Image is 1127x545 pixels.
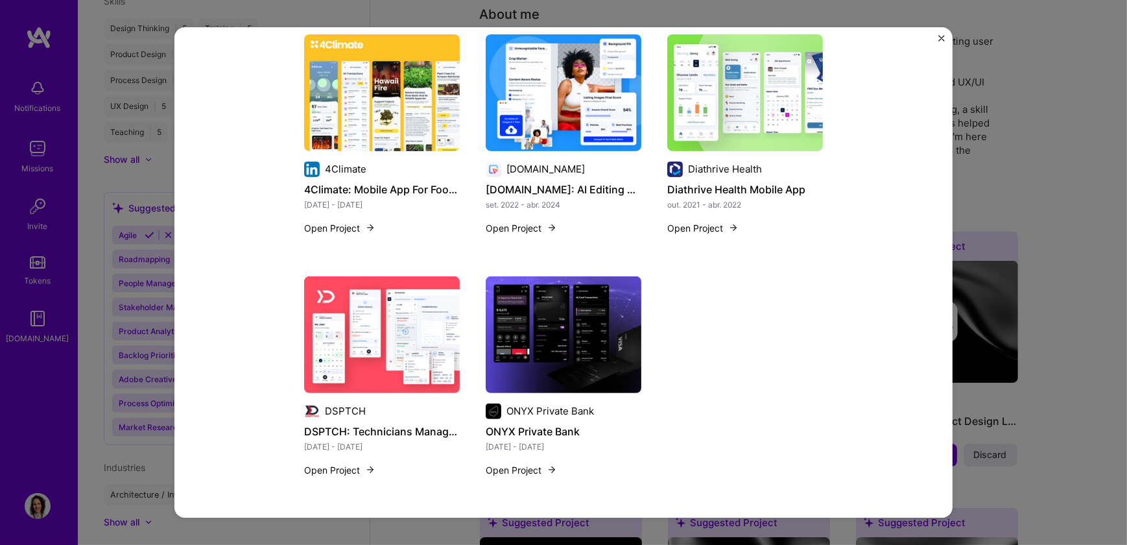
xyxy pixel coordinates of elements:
div: [DATE] - [DATE] [304,440,460,454]
div: DSPTCH [325,404,366,418]
img: DSPTCH: Technicians Management To Renewable Companies [304,276,460,393]
img: Diathrive Health Mobile App [667,34,823,151]
img: arrow-right [728,223,739,233]
button: Open Project [304,221,375,235]
div: [DATE] - [DATE] [486,440,641,454]
div: [DATE] - [DATE] [304,198,460,212]
img: Company logo [486,162,501,177]
img: Company logo [667,162,683,177]
div: [DOMAIN_NAME] [506,162,585,176]
button: Open Project [667,221,739,235]
img: Company logo [486,404,501,419]
button: Close [938,35,945,49]
img: Company logo [304,162,320,177]
h4: 4Climate: Mobile App For Footprint Tracker Connected To Bank Transactions [304,181,460,198]
h4: [DOMAIN_NAME]: AI Editing Web App For Images In Bulk - Smart Crops & Custom Resizing [486,181,641,198]
h4: ONYX Private Bank [486,423,641,440]
h4: DSPTCH: Technicians Management To Renewable Companies [304,423,460,440]
div: out. 2021 - abr. 2022 [667,198,823,212]
button: Open Project [304,463,375,477]
div: set. 2022 - abr. 2024 [486,198,641,212]
h4: Diathrive Health Mobile App [667,181,823,198]
button: Open Project [486,221,557,235]
img: Crop.photo: AI Editing Web App For Images In Bulk - Smart Crops & Custom Resizing [486,34,641,151]
button: Open Project [486,463,557,477]
img: arrow-right [547,465,557,475]
div: Diathrive Health [688,162,762,176]
div: 4Climate [325,162,366,176]
img: arrow-right [365,223,375,233]
img: ONYX Private Bank [486,276,641,393]
img: Company logo [304,404,320,419]
img: arrow-right [547,223,557,233]
img: 4Climate: Mobile App For Footprint Tracker Connected To Bank Transactions [304,34,460,151]
div: ONYX Private Bank [506,404,594,418]
img: arrow-right [365,465,375,475]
